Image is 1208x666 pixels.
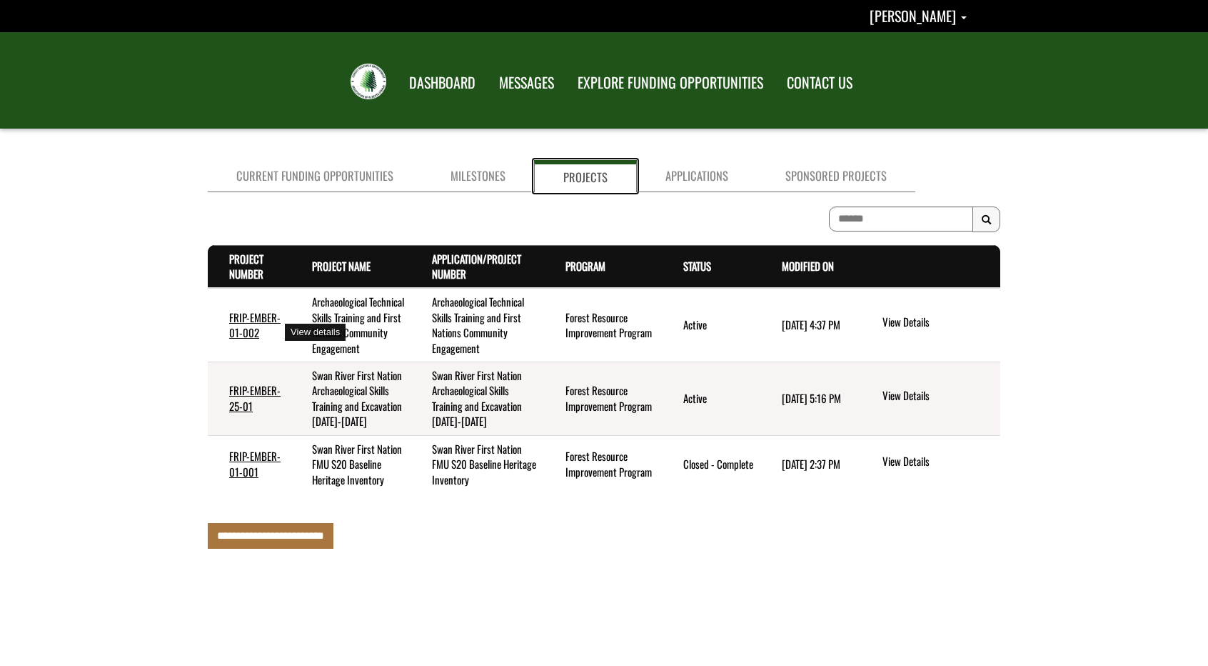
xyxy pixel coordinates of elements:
td: Closed - Complete [662,435,760,493]
td: Swan River First Nation Archaeological Skills Training and Excavation 2025-2028 [291,362,411,436]
a: Program [565,258,605,274]
a: Application/Project Number [432,251,521,282]
span: [PERSON_NAME] [870,5,956,26]
td: Swan River First Nation FMU S20 Baseline Heritage Inventory [291,435,411,493]
time: [DATE] 4:37 PM [782,317,840,332]
div: View details [285,324,346,342]
a: View details [882,388,995,405]
a: Modified On [782,258,834,274]
button: Search Results [972,207,1000,232]
td: Forest Resource Improvement Program [544,435,663,493]
td: Active [662,362,760,436]
time: [DATE] 5:16 PM [782,390,841,406]
td: Swan River First Nation Archaeological Skills Training and Excavation 2025-2028 [411,362,544,436]
th: Actions [859,245,1000,288]
td: 6/6/2025 4:37 PM [760,288,859,362]
input: To search on partial text, use the asterisk (*) wildcard character. [829,207,973,232]
nav: Main Navigation [396,61,863,101]
img: FRIAA Submissions Portal [351,64,386,99]
td: 7/21/2025 2:37 PM [760,435,859,493]
a: CONTACT US [776,65,863,101]
a: DASHBOARD [398,65,486,101]
a: FRIP-EMBER-01-001 [229,448,281,479]
td: FRIP-EMBER-01-001 [208,435,291,493]
td: 3/5/2025 5:16 PM [760,362,859,436]
td: FRIP-EMBER-25-01 [208,362,291,436]
a: View details [882,454,995,471]
a: Projects [534,160,637,192]
a: Status [683,258,711,274]
td: action menu [859,288,1000,362]
a: Sponsored Projects [757,160,915,192]
td: Forest Resource Improvement Program [544,362,663,436]
a: FRIP-EMBER-25-01 [229,382,281,413]
a: MESSAGES [488,65,565,101]
td: Active [662,288,760,362]
a: Applications [637,160,757,192]
a: Project Name [312,258,371,274]
a: EXPLORE FUNDING OPPORTUNITIES [567,65,774,101]
td: action menu [859,435,1000,493]
a: Current Funding Opportunities [208,160,422,192]
time: [DATE] 2:37 PM [782,456,840,472]
td: Forest Resource Improvement Program [544,288,663,362]
td: Swan River First Nation FMU S20 Baseline Heritage Inventory [411,435,544,493]
a: View details [882,314,995,332]
a: Courtney Lakevold [870,5,967,26]
td: Archaeological Technical Skills Training and First Nations Community Engagement [411,288,544,362]
td: FRIP-EMBER-01-002 [208,288,291,362]
td: Archaeological Technical Skills Training and First Nations Community Engagement [291,288,411,362]
a: Project Number [229,251,263,282]
td: action menu [859,362,1000,436]
a: Milestones [422,160,534,192]
a: FRIP-EMBER-01-002 [229,309,281,340]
